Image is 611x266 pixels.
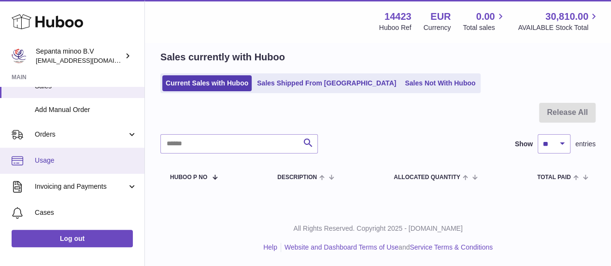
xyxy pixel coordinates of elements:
span: ALLOCATED Quantity [394,174,460,181]
span: 30,810.00 [545,10,588,23]
span: Huboo P no [170,174,207,181]
a: Service Terms & Conditions [410,243,493,251]
img: internalAdmin-14423@internal.huboo.com [12,49,26,63]
li: and [281,243,493,252]
span: Total paid [537,174,571,181]
div: Currency [424,23,451,32]
a: 30,810.00 AVAILABLE Stock Total [518,10,599,32]
span: [EMAIL_ADDRESS][DOMAIN_NAME] [36,56,142,64]
a: Log out [12,230,133,247]
strong: 14423 [384,10,412,23]
span: Cases [35,208,137,217]
span: 0.00 [476,10,495,23]
span: entries [575,140,596,149]
a: Sales Shipped From [GEOGRAPHIC_DATA] [254,75,399,91]
div: Sepanta minoo B.V [36,47,123,65]
span: Total sales [463,23,506,32]
span: Orders [35,130,127,139]
span: Invoicing and Payments [35,182,127,191]
a: Current Sales with Huboo [162,75,252,91]
span: AVAILABLE Stock Total [518,23,599,32]
a: Website and Dashboard Terms of Use [284,243,398,251]
p: All Rights Reserved. Copyright 2025 - [DOMAIN_NAME] [153,224,603,233]
div: Huboo Ref [379,23,412,32]
a: Sales Not With Huboo [401,75,479,91]
strong: EUR [430,10,451,23]
span: Usage [35,156,137,165]
a: Help [263,243,277,251]
span: Description [277,174,317,181]
a: 0.00 Total sales [463,10,506,32]
label: Show [515,140,533,149]
h2: Sales currently with Huboo [160,51,285,64]
span: Add Manual Order [35,105,137,114]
